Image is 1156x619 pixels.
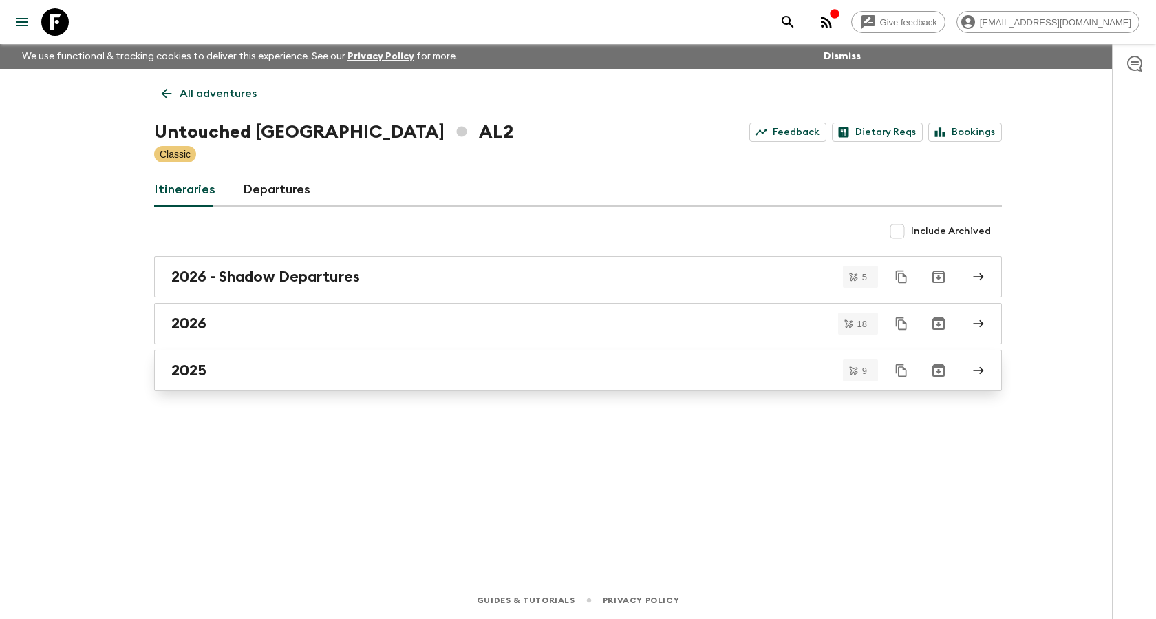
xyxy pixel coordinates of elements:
a: 2026 - Shadow Departures [154,256,1002,297]
a: Guides & Tutorials [477,593,575,608]
p: All adventures [180,85,257,102]
button: Duplicate [889,358,914,383]
a: 2026 [154,303,1002,344]
a: Privacy Policy [603,593,679,608]
span: Include Archived [911,224,991,238]
a: Itineraries [154,174,215,207]
a: Dietary Reqs [832,123,923,142]
a: Feedback [749,123,826,142]
button: search adventures [774,8,802,36]
span: 9 [854,366,875,375]
button: Duplicate [889,264,914,289]
h2: 2026 - Shadow Departures [171,268,360,286]
a: Privacy Policy [347,52,414,61]
h2: 2025 [171,361,206,379]
span: 18 [849,319,875,328]
button: Duplicate [889,311,914,336]
button: Archive [925,310,952,337]
h2: 2026 [171,315,206,333]
a: Bookings [928,123,1002,142]
button: Archive [925,357,952,384]
a: Give feedback [851,11,945,33]
a: Departures [243,174,310,207]
button: Archive [925,263,952,291]
span: [EMAIL_ADDRESS][DOMAIN_NAME] [972,17,1139,28]
p: Classic [160,147,191,161]
a: 2025 [154,350,1002,391]
span: Give feedback [873,17,945,28]
p: We use functional & tracking cookies to deliver this experience. See our for more. [17,44,463,69]
button: menu [8,8,36,36]
a: All adventures [154,80,264,107]
h1: Untouched [GEOGRAPHIC_DATA] AL2 [154,118,513,146]
span: 5 [854,273,875,282]
div: [EMAIL_ADDRESS][DOMAIN_NAME] [956,11,1139,33]
button: Dismiss [820,47,864,66]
